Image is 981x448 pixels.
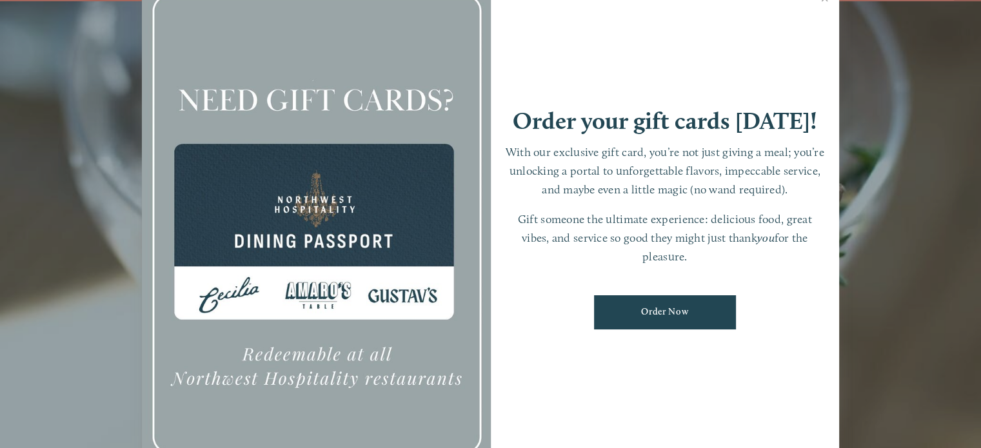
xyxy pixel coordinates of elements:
[504,143,827,199] p: With our exclusive gift card, you’re not just giving a meal; you’re unlocking a portal to unforge...
[594,295,736,329] a: Order Now
[757,231,775,244] em: you
[504,210,827,266] p: Gift someone the ultimate experience: delicious food, great vibes, and service so good they might...
[513,109,817,133] h1: Order your gift cards [DATE]!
